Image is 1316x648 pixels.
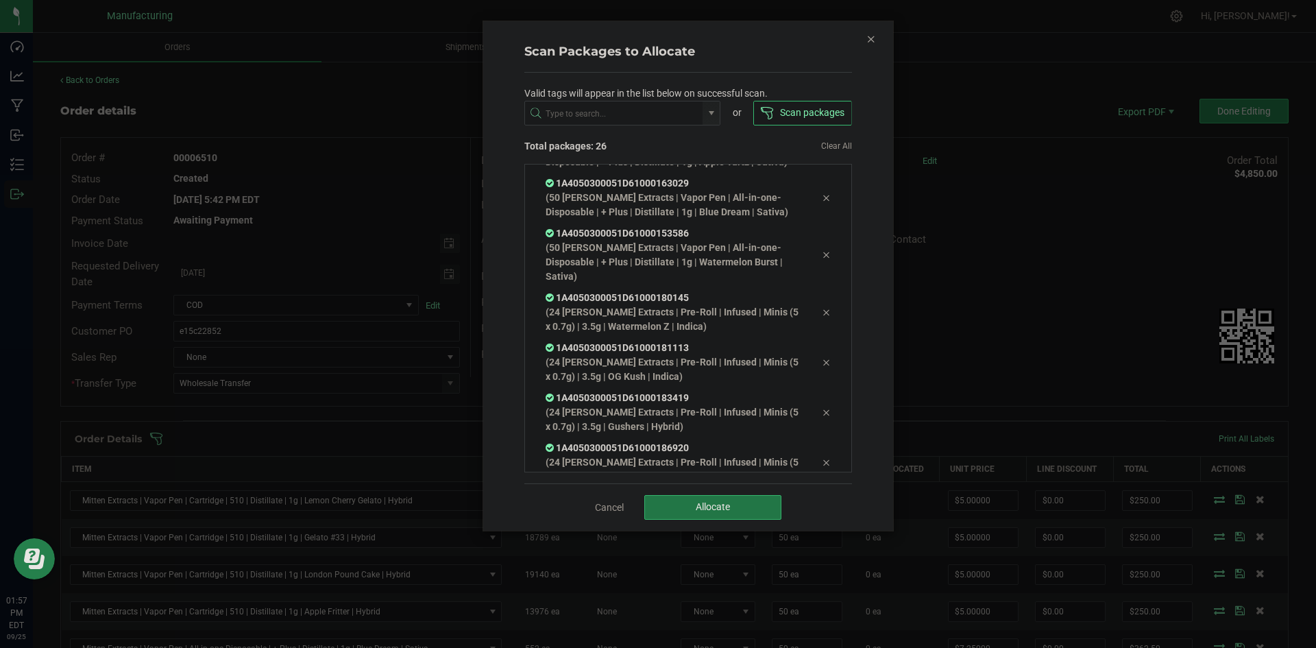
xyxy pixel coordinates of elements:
span: In Sync [546,292,556,303]
p: (50 [PERSON_NAME] Extracts | Vapor Pen | All-in-one-Disposable | + Plus | Distillate | 1g | Water... [546,241,802,284]
div: Remove tag [812,247,840,263]
span: In Sync [546,392,556,403]
input: NO DATA FOUND [525,101,703,126]
span: 1A4050300051D61000183419 [546,392,689,403]
iframe: Resource center [14,538,55,579]
div: Remove tag [812,304,840,320]
span: In Sync [546,442,556,453]
span: 1A4050300051D61000153586 [546,228,689,239]
span: Total packages: 26 [524,139,688,154]
div: Remove tag [812,354,840,370]
button: Close [866,30,876,47]
a: Clear All [821,141,852,152]
span: Allocate [696,501,730,512]
span: 1A4050300051D61000180145 [546,292,689,303]
div: Remove tag [812,404,840,420]
button: Allocate [644,495,781,520]
a: Cancel [595,501,624,514]
button: Scan packages [753,101,851,125]
p: (24 [PERSON_NAME] Extracts | Pre-Roll | Infused | Minis (5 x 0.7g) | 3.5g | Maui Pineapple | Sativa) [546,455,802,484]
span: 1A4050300051D61000163029 [546,178,689,189]
div: or [720,106,753,120]
div: Remove tag [812,454,840,470]
span: In Sync [546,342,556,353]
p: (24 [PERSON_NAME] Extracts | Pre-Roll | Infused | Minis (5 x 0.7g) | 3.5g | Gushers | Hybrid) [546,405,802,434]
p: (24 [PERSON_NAME] Extracts | Pre-Roll | Infused | Minis (5 x 0.7g) | 3.5g | OG Kush | Indica) [546,355,802,384]
span: 1A4050300051D61000186920 [546,442,689,453]
div: Remove tag [812,189,840,206]
h4: Scan Packages to Allocate [524,43,852,61]
span: 1A4050300051D61000181113 [546,342,689,353]
span: In Sync [546,178,556,189]
span: In Sync [546,228,556,239]
span: Valid tags will appear in the list below on successful scan. [524,86,768,101]
p: (50 [PERSON_NAME] Extracts | Vapor Pen | All-in-one-Disposable | + Plus | Distillate | 1g | Blue ... [546,191,802,219]
p: (24 [PERSON_NAME] Extracts | Pre-Roll | Infused | Minis (5 x 0.7g) | 3.5g | Watermelon Z | Indica) [546,305,802,334]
